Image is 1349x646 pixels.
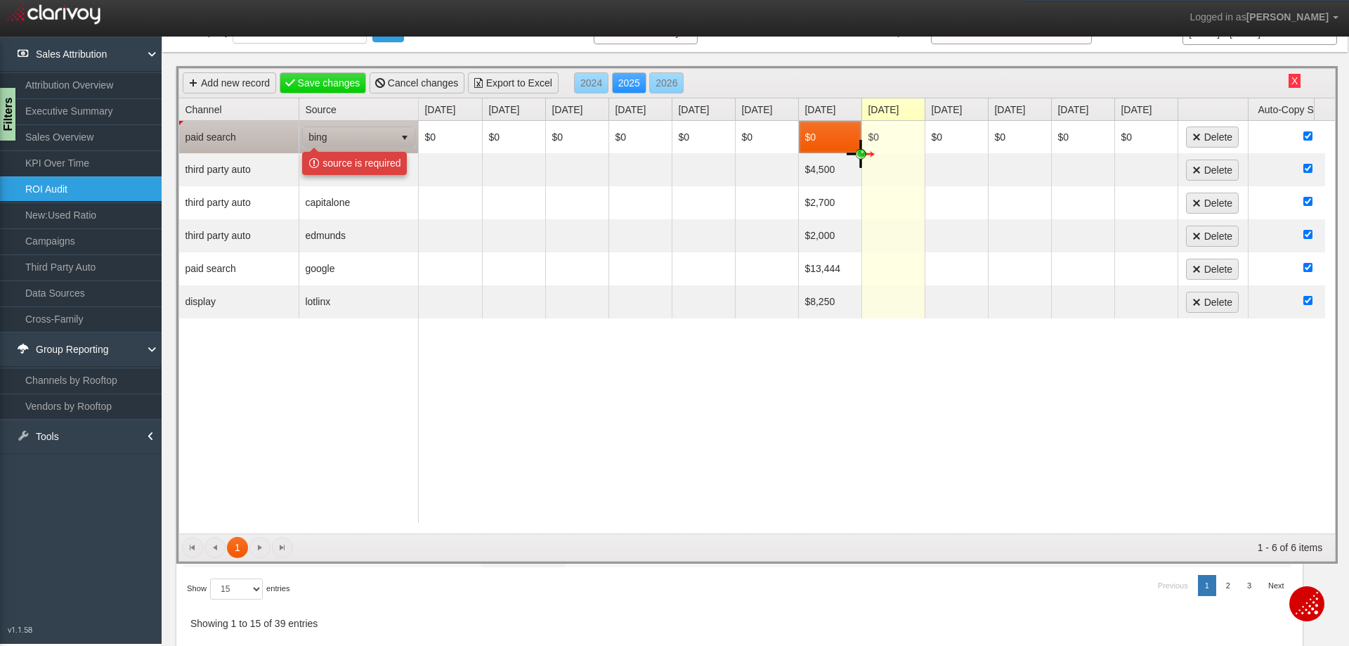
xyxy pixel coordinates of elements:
[1186,226,1239,247] a: Delete
[798,186,861,219] td: $2,700
[672,121,735,153] td: $0
[179,186,299,219] td: third party auto
[299,219,418,252] td: edmunds
[804,98,861,120] a: [DATE]
[1240,575,1258,596] a: 3
[1289,74,1301,88] button: X
[612,72,646,93] a: 2025
[482,121,545,153] td: $0
[545,121,608,153] td: $0
[798,285,861,318] td: $8,250
[931,98,988,120] a: [DATE]
[179,121,299,153] td: paid search
[468,72,559,93] a: Export to Excel
[183,72,276,93] a: Add new record
[1186,292,1239,313] a: Delete
[678,98,735,120] a: [DATE]
[847,140,875,168] img: crosshairL.png
[370,72,464,93] a: Cancel changes
[1186,160,1239,181] a: Delete
[1189,28,1331,38] p: [DATE] [DATE]
[185,98,299,120] a: Channel
[735,121,798,153] td: $0
[1186,193,1239,214] a: Delete
[988,121,1051,153] td: $0
[1151,575,1195,596] a: Previous
[419,121,482,153] td: $0
[303,127,395,147] span: bing
[488,98,545,120] a: [DATE]
[1121,98,1178,120] a: [DATE]
[741,98,798,120] a: [DATE]
[187,579,290,600] label: Show entries
[615,98,672,120] a: [DATE]
[299,285,418,318] td: lotlinx
[574,72,608,93] a: 2024
[299,252,418,285] td: google
[1190,11,1246,22] span: Logged in as
[1246,11,1329,22] span: [PERSON_NAME]
[280,72,367,93] a: Save changes
[608,121,672,153] td: $0
[227,537,248,558] span: 1
[1179,1,1349,34] a: Logged in as[PERSON_NAME]
[1258,104,1336,115] span: Auto-Copy Spend
[299,153,418,186] td: autotrader/kbb
[1114,121,1178,153] td: $0
[552,98,608,120] a: [DATE]
[798,219,861,252] td: $2,000
[299,186,418,219] td: capitalone
[798,252,861,285] td: $13,444
[1261,575,1291,596] a: Next
[994,98,1051,120] a: [DATE]
[210,579,263,600] select: Showentries
[179,285,299,318] td: display
[1219,575,1237,596] a: 2
[179,219,299,252] td: third party auto
[424,98,482,120] a: [DATE]
[1057,98,1114,120] a: [DATE]
[925,121,988,153] td: $0
[1051,121,1114,153] td: $0
[798,121,861,153] td: $0
[868,98,925,120] a: [DATE]
[303,542,1322,553] span: 1 - 6 of 6 items
[649,72,684,93] a: 2026
[395,127,415,147] span: select
[861,121,925,153] td: $0
[798,153,861,186] td: $4,500
[1186,127,1239,148] a: Delete
[179,252,299,285] td: paid search
[183,612,325,640] div: Showing 1 to 15 of 39 entries
[179,153,299,186] td: third party auto
[1198,575,1216,596] a: 1
[305,98,418,120] a: Source
[1186,259,1239,280] a: Delete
